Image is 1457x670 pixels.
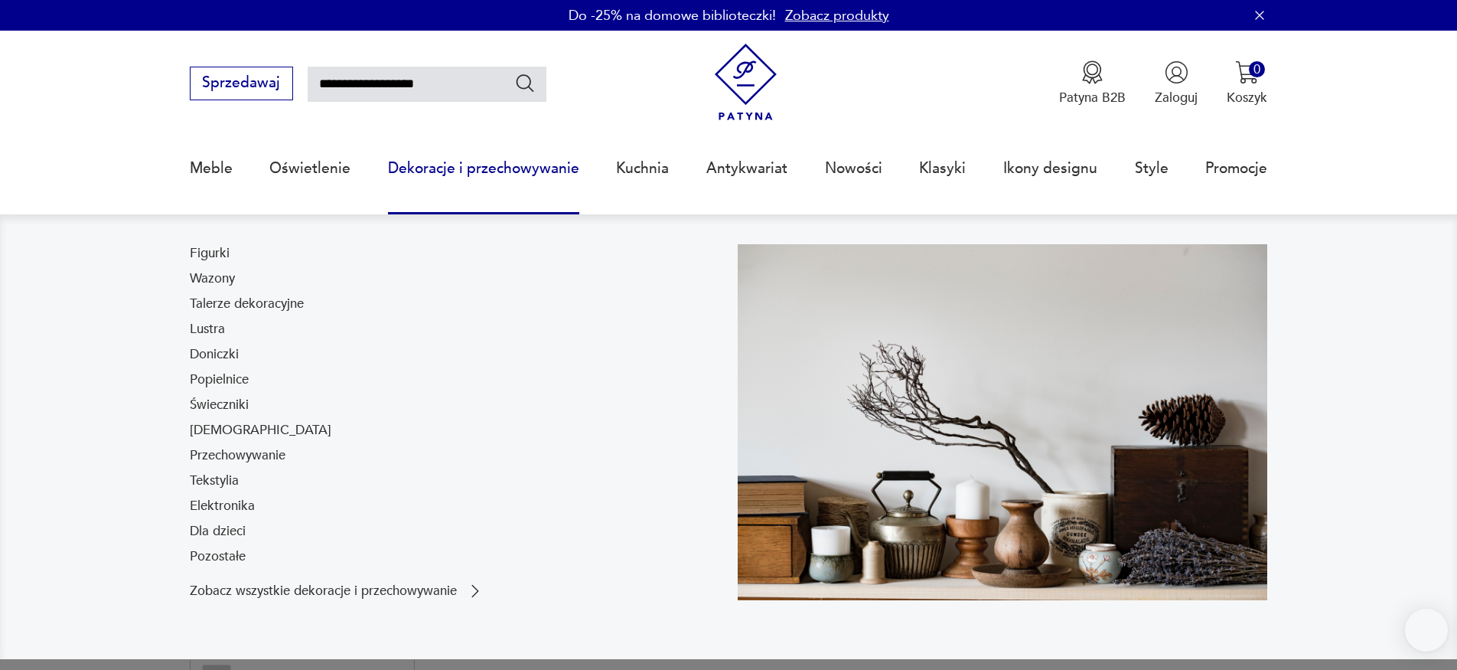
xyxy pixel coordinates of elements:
div: 0 [1249,61,1265,77]
p: Zaloguj [1155,89,1198,106]
a: Tekstylia [190,472,239,490]
a: Figurki [190,244,230,263]
img: Ikona medalu [1081,60,1104,84]
a: Meble [190,133,233,204]
iframe: Smartsupp widget button [1405,609,1448,652]
a: Doniczki [190,345,239,364]
button: Sprzedawaj [190,67,293,100]
p: Do -25% na domowe biblioteczki! [569,6,776,25]
button: Szukaj [514,72,536,94]
a: Popielnice [190,371,249,389]
a: Promocje [1205,133,1267,204]
a: Nowości [825,133,882,204]
a: Style [1135,133,1169,204]
a: Dla dzieci [190,522,246,541]
a: Pozostałe [190,547,246,566]
a: Ikony designu [1003,133,1097,204]
button: Zaloguj [1155,60,1198,106]
a: Klasyki [919,133,966,204]
img: Ikonka użytkownika [1165,60,1188,84]
a: Świeczniki [190,396,249,414]
a: Zobacz produkty [785,6,889,25]
img: cfa44e985ea346226f89ee8969f25989.jpg [738,244,1267,600]
a: Talerze dekoracyjne [190,295,304,313]
button: 0Koszyk [1227,60,1267,106]
a: Elektronika [190,497,255,515]
p: Patyna B2B [1059,89,1126,106]
p: Zobacz wszystkie dekoracje i przechowywanie [190,585,457,597]
a: Wazony [190,270,235,288]
a: [DEMOGRAPHIC_DATA] [190,421,331,440]
a: Ikona medaluPatyna B2B [1059,60,1126,106]
a: Oświetlenie [269,133,350,204]
img: Patyna - sklep z meblami i dekoracjami vintage [707,44,784,121]
img: Ikona koszyka [1235,60,1259,84]
a: Zobacz wszystkie dekoracje i przechowywanie [190,582,484,600]
p: Koszyk [1227,89,1267,106]
a: Przechowywanie [190,446,285,465]
a: Lustra [190,320,225,338]
a: Dekoracje i przechowywanie [388,133,579,204]
a: Sprzedawaj [190,78,293,90]
button: Patyna B2B [1059,60,1126,106]
a: Kuchnia [616,133,669,204]
a: Antykwariat [706,133,787,204]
